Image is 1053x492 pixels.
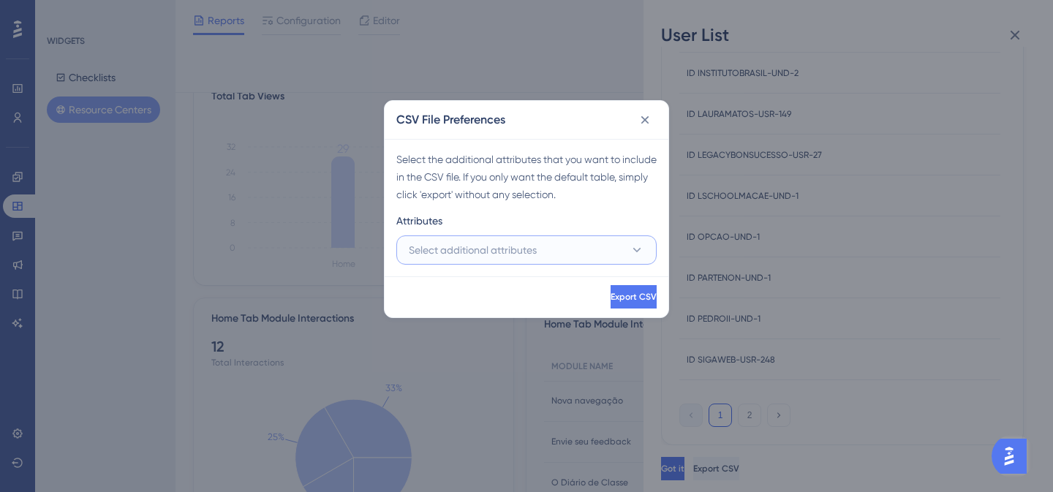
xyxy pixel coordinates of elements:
span: Attributes [396,212,442,230]
div: Select the additional attributes that you want to include in the CSV file. If you only want the d... [396,151,657,203]
span: Export CSV [611,291,657,303]
h2: CSV File Preferences [396,111,505,129]
span: Select additional attributes [409,241,537,259]
iframe: UserGuiding AI Assistant Launcher [992,434,1035,478]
